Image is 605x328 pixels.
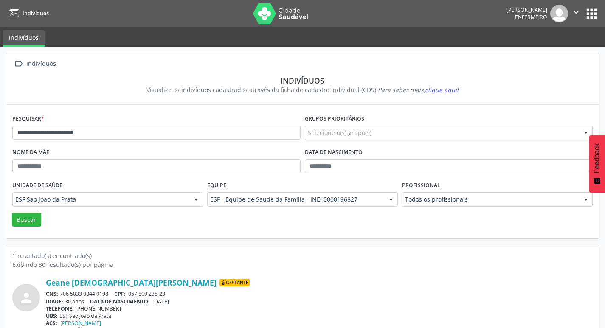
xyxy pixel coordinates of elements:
[210,195,380,204] span: ESF - Equipe de Saude da Familia - INE: 0000196827
[25,58,57,70] div: Indivíduos
[18,76,587,85] div: Indivíduos
[378,86,459,94] i: Para saber mais,
[308,128,371,137] span: Selecione o(s) grupo(s)
[507,6,547,14] div: [PERSON_NAME]
[3,30,45,47] a: Indivíduos
[23,10,49,17] span: Indivíduos
[402,179,440,192] label: Profissional
[305,146,363,159] label: Data de nascimento
[15,195,186,204] span: ESF Sao Joao da Prata
[12,179,62,192] label: Unidade de saúde
[46,312,593,320] div: ESF Sao Joao da Prata
[46,278,217,287] a: Geane [DEMOGRAPHIC_DATA][PERSON_NAME]
[12,251,593,260] div: 1 resultado(s) encontrado(s)
[12,58,25,70] i: 
[46,305,74,312] span: TELEFONE:
[90,298,150,305] span: DATA DE NASCIMENTO:
[550,5,568,22] img: img
[46,290,58,297] span: CNS:
[46,298,63,305] span: IDADE:
[405,195,575,204] span: Todos os profissionais
[571,8,581,17] i: 
[219,279,250,286] span: Gestante
[593,143,601,173] span: Feedback
[12,146,49,159] label: Nome da mãe
[589,135,605,193] button: Feedback - Mostrar pesquisa
[46,298,593,305] div: 30 anos
[584,6,599,21] button: apps
[568,5,584,22] button: 
[18,85,587,94] div: Visualize os indivíduos cadastrados através da ficha de cadastro individual (CDS).
[12,112,44,126] label: Pesquisar
[46,290,593,297] div: 706 5033 0844 0198
[46,312,58,320] span: UBS:
[46,320,57,327] span: ACS:
[207,179,226,192] label: Equipe
[128,290,165,297] span: 057.809.235-23
[515,14,547,21] span: Enfermeiro
[46,305,593,312] div: [PHONE_NUMBER]
[425,86,459,94] span: clique aqui!
[12,58,57,70] a:  Indivíduos
[60,320,101,327] a: [PERSON_NAME]
[152,298,169,305] span: [DATE]
[19,290,34,306] i: person
[12,213,41,227] button: Buscar
[12,260,593,269] div: Exibindo 30 resultado(s) por página
[305,112,364,126] label: Grupos prioritários
[6,6,49,20] a: Indivíduos
[114,290,126,297] span: CPF:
